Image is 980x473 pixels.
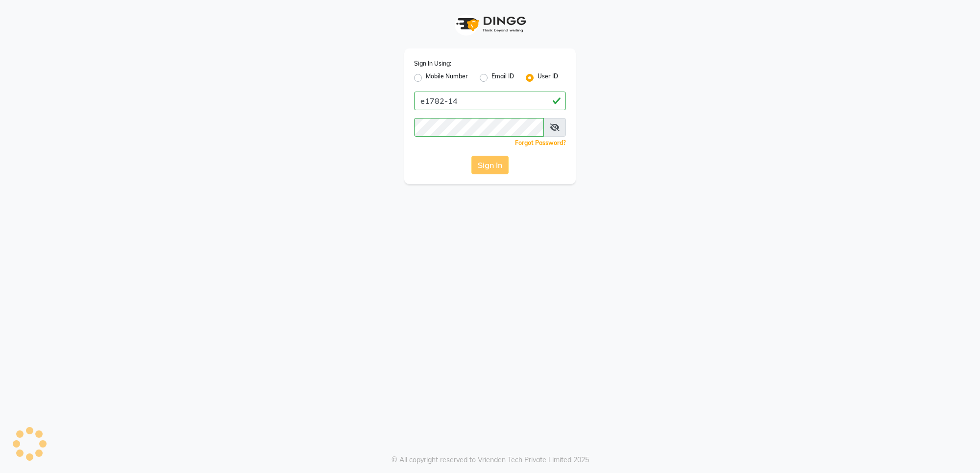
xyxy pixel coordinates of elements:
[426,72,468,84] label: Mobile Number
[414,118,544,137] input: Username
[414,59,451,68] label: Sign In Using:
[451,10,529,39] img: logo1.svg
[414,92,566,110] input: Username
[538,72,558,84] label: User ID
[515,139,566,146] a: Forgot Password?
[491,72,514,84] label: Email ID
